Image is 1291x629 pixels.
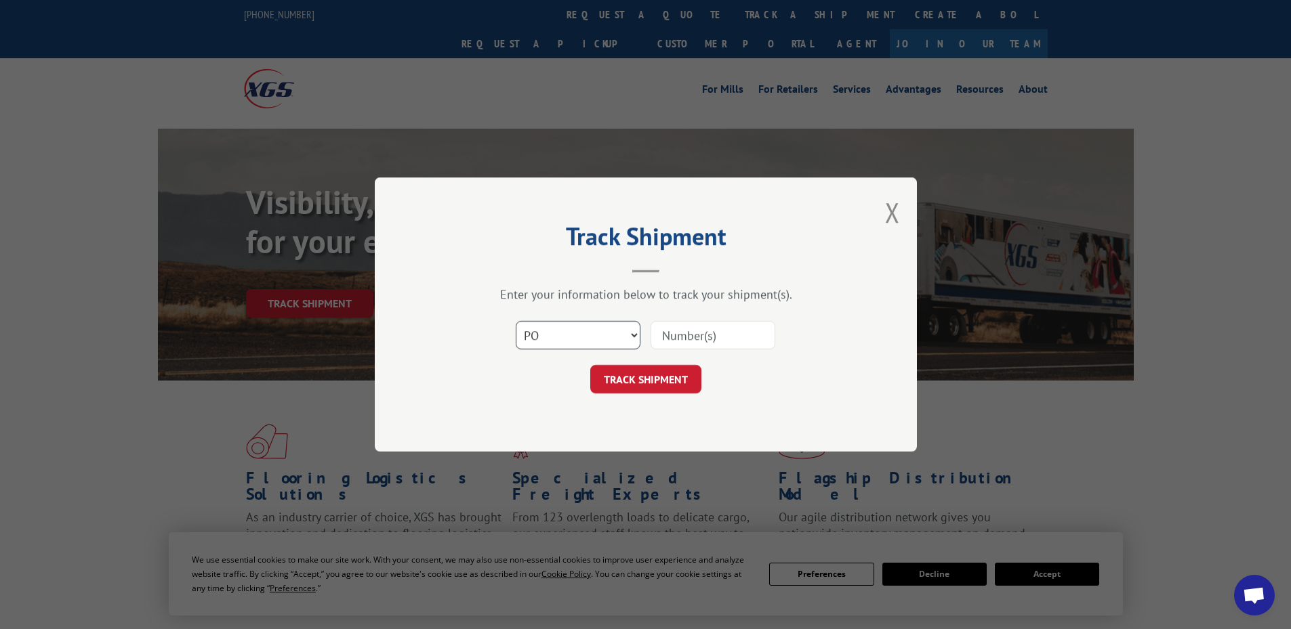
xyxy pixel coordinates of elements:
h2: Track Shipment [443,227,849,253]
button: TRACK SHIPMENT [590,365,701,393]
button: Close modal [885,194,900,230]
input: Number(s) [651,321,775,349]
div: Enter your information below to track your shipment(s). [443,286,849,302]
div: Open chat [1234,575,1275,615]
